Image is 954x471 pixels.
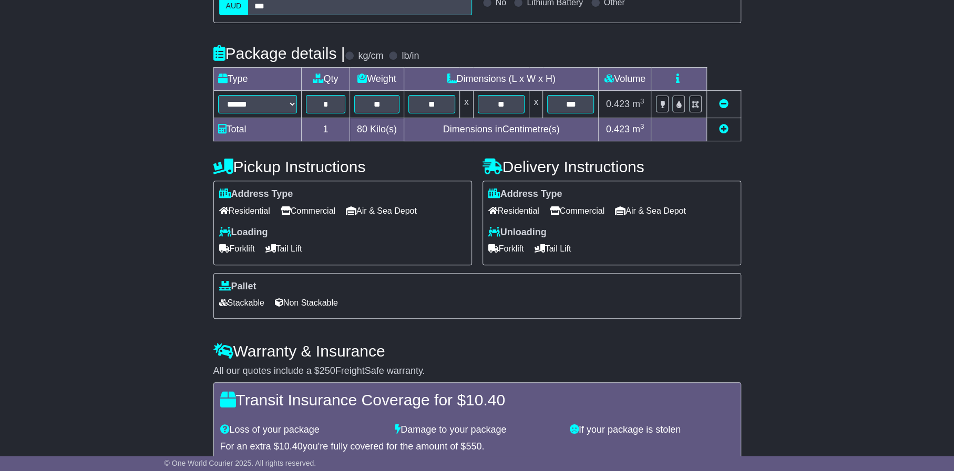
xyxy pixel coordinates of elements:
[459,91,473,118] td: x
[357,124,367,134] span: 80
[358,50,383,62] label: kg/cm
[389,424,565,436] div: Damage to your package
[488,227,547,238] label: Unloading
[466,441,481,452] span: 550
[488,189,562,200] label: Address Type
[275,295,338,311] span: Non Stackable
[213,365,741,377] div: All our quotes include a $ FreightSafe warranty.
[350,118,404,141] td: Kilo(s)
[265,240,302,257] span: Tail Lift
[529,91,543,118] td: x
[606,124,630,134] span: 0.423
[615,203,686,219] span: Air & Sea Depot
[215,424,390,436] div: Loss of your package
[565,424,740,436] div: If your package is stolen
[550,203,604,219] span: Commercial
[220,441,734,453] div: For an extra $ you're fully covered for the amount of $ .
[213,45,345,62] h4: Package details |
[279,441,303,452] span: 10.40
[220,391,734,409] h4: Transit Insurance Coverage for $
[219,281,257,292] label: Pallet
[213,158,472,175] h4: Pickup Instructions
[213,68,301,91] td: Type
[165,459,316,467] span: © One World Courier 2025. All rights reserved.
[213,118,301,141] td: Total
[301,68,350,91] td: Qty
[535,240,571,257] span: Tail Lift
[219,203,270,219] span: Residential
[599,68,651,91] td: Volume
[219,240,255,257] span: Forklift
[719,124,729,134] a: Add new item
[632,99,644,109] span: m
[466,391,505,409] span: 10.40
[219,295,264,311] span: Stackable
[640,97,644,105] sup: 3
[346,203,417,219] span: Air & Sea Depot
[488,240,524,257] span: Forklift
[219,227,268,238] label: Loading
[213,342,741,360] h4: Warranty & Insurance
[402,50,419,62] label: lb/in
[219,189,293,200] label: Address Type
[350,68,404,91] td: Weight
[320,365,335,376] span: 250
[632,124,644,134] span: m
[404,118,599,141] td: Dimensions in Centimetre(s)
[281,203,335,219] span: Commercial
[640,122,644,130] sup: 3
[483,158,741,175] h4: Delivery Instructions
[719,99,729,109] a: Remove this item
[606,99,630,109] span: 0.423
[404,68,599,91] td: Dimensions (L x W x H)
[488,203,539,219] span: Residential
[301,118,350,141] td: 1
